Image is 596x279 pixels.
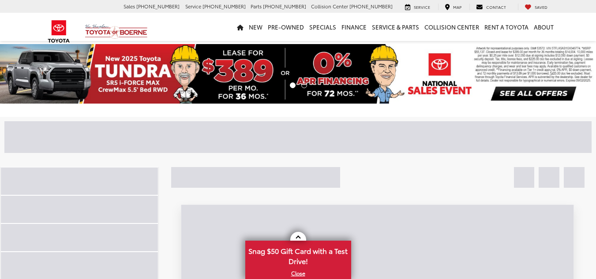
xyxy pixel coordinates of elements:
a: Rent a Toyota [482,13,531,41]
a: About [531,13,556,41]
a: My Saved Vehicles [518,4,554,11]
span: Sales [124,3,135,10]
span: Service [185,3,201,10]
span: [PHONE_NUMBER] [202,3,246,10]
span: [PHONE_NUMBER] [136,3,180,10]
a: Collision Center [422,13,482,41]
a: Map [438,4,468,11]
a: Pre-Owned [265,13,307,41]
span: [PHONE_NUMBER] [263,3,306,10]
span: Collision Center [311,3,348,10]
span: Snag $50 Gift Card with a Test Drive! [246,242,350,268]
a: Specials [307,13,339,41]
span: Parts [251,3,262,10]
a: New [246,13,265,41]
img: Toyota [42,17,75,46]
a: Finance [339,13,369,41]
span: Map [453,4,461,10]
span: Service [414,4,430,10]
span: Saved [535,4,547,10]
span: [PHONE_NUMBER] [349,3,393,10]
a: Service [398,4,437,11]
img: Vic Vaughan Toyota of Boerne [85,24,148,39]
a: Home [234,13,246,41]
span: Contact [486,4,506,10]
a: Contact [469,4,513,11]
a: Service & Parts: Opens in a new tab [369,13,422,41]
